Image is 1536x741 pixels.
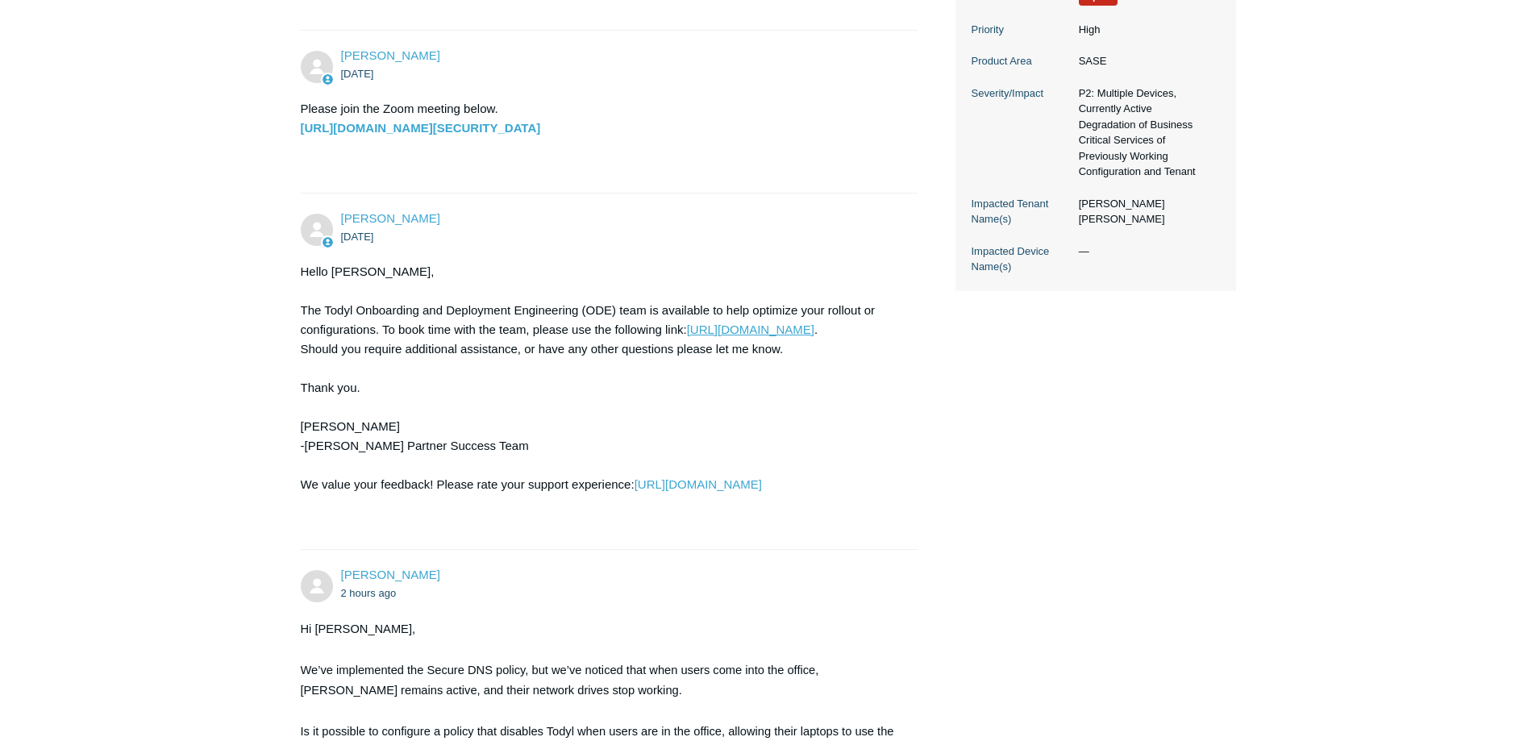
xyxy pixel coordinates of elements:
dd: [PERSON_NAME] [PERSON_NAME] [1071,196,1220,227]
dt: Severity/Impact [972,85,1071,102]
dt: Impacted Tenant Name(s) [972,196,1071,227]
time: 10/09/2025, 19:53 [341,68,374,80]
dd: P2: Multiple Devices, Currently Active Degradation of Business Critical Services of Previously Wo... [1071,85,1220,180]
div: Hello [PERSON_NAME], The Todyl Onboarding and Deployment Engineering (ODE) team is available to h... [301,262,902,533]
dd: SASE [1071,53,1220,69]
span: Shahid Mushtaq [341,568,440,581]
dd: — [1071,244,1220,260]
span: Hi [PERSON_NAME], [301,622,416,635]
a: [URL][DOMAIN_NAME] [687,323,814,336]
a: [PERSON_NAME] [341,568,440,581]
dt: Priority [972,22,1071,38]
a: [PERSON_NAME] [341,211,440,225]
time: 10/09/2025, 20:03 [341,231,374,243]
span: Kris Haire [341,48,440,62]
a: [PERSON_NAME] [341,48,440,62]
span: We’ve implemented the Secure DNS policy, but we’ve noticed that when users come into the office, ... [301,664,819,697]
div: Please join the Zoom meeting below. [301,99,902,177]
span: Kris Haire [341,211,440,225]
a: [URL][DOMAIN_NAME] [635,477,762,491]
dt: Impacted Device Name(s) [972,244,1071,275]
a: [URL][DOMAIN_NAME][SECURITY_DATA] [301,121,541,135]
dd: High [1071,22,1220,38]
time: 10/10/2025, 17:45 [341,587,397,599]
dt: Product Area [972,53,1071,69]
